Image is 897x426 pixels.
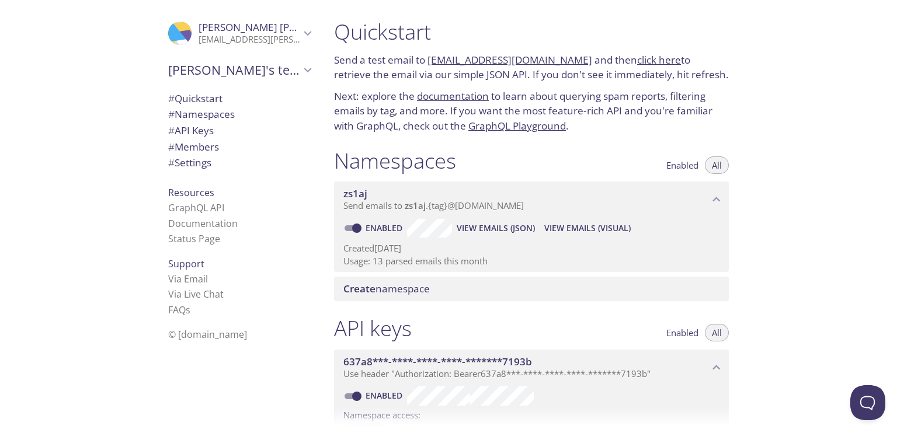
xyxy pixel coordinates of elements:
div: Romeo's team [159,55,320,85]
span: # [168,140,175,153]
span: [PERSON_NAME]'s team [168,62,300,78]
span: Resources [168,186,214,199]
iframe: Help Scout Beacon - Open [850,385,885,420]
p: Send a test email to and then to retrieve the email via our simple JSON API. If you don't see it ... [334,53,729,82]
span: namespace [343,282,430,295]
p: [EMAIL_ADDRESS][PERSON_NAME][DOMAIN_NAME] [199,34,300,46]
div: Create namespace [334,277,729,301]
span: Namespaces [168,107,235,121]
span: View Emails (Visual) [544,221,631,235]
div: Namespaces [159,106,320,123]
span: API Keys [168,124,214,137]
span: Create [343,282,376,295]
div: API Keys [159,123,320,139]
a: [EMAIL_ADDRESS][DOMAIN_NAME] [427,53,592,67]
span: zs1aj [343,187,367,200]
h1: Namespaces [334,148,456,174]
div: zs1aj namespace [334,181,729,218]
span: s [186,303,190,316]
span: # [168,124,175,137]
a: Enabled [364,222,407,233]
a: Documentation [168,217,238,230]
label: Namespace access: [343,406,420,422]
span: Settings [168,156,211,169]
span: © [DOMAIN_NAME] [168,328,247,341]
span: # [168,92,175,105]
span: Quickstart [168,92,222,105]
p: Usage: 13 parsed emails this month [343,255,719,267]
span: # [168,156,175,169]
button: View Emails (JSON) [452,219,540,238]
span: # [168,107,175,121]
span: Support [168,257,204,270]
h1: Quickstart [334,19,729,45]
a: Enabled [364,390,407,401]
button: Enabled [659,156,705,174]
a: Via Live Chat [168,288,224,301]
p: Created [DATE] [343,242,719,254]
span: [PERSON_NAME] [PERSON_NAME] [199,20,359,34]
button: View Emails (Visual) [540,219,635,238]
a: documentation [417,89,489,103]
h1: API keys [334,315,412,341]
button: All [705,324,729,341]
span: Members [168,140,219,153]
span: Send emails to . {tag} @[DOMAIN_NAME] [343,200,524,211]
span: zs1aj [405,200,426,211]
a: click here [637,53,681,67]
button: All [705,156,729,174]
div: Quickstart [159,90,320,107]
a: Via Email [168,273,208,285]
div: Members [159,139,320,155]
p: Next: explore the to learn about querying spam reports, filtering emails by tag, and more. If you... [334,89,729,134]
a: GraphQL Playground [468,119,566,132]
a: GraphQL API [168,201,224,214]
a: Status Page [168,232,220,245]
div: Team Settings [159,155,320,171]
span: View Emails (JSON) [457,221,535,235]
div: Romeo Briones [159,14,320,53]
a: FAQ [168,303,190,316]
button: Enabled [659,324,705,341]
